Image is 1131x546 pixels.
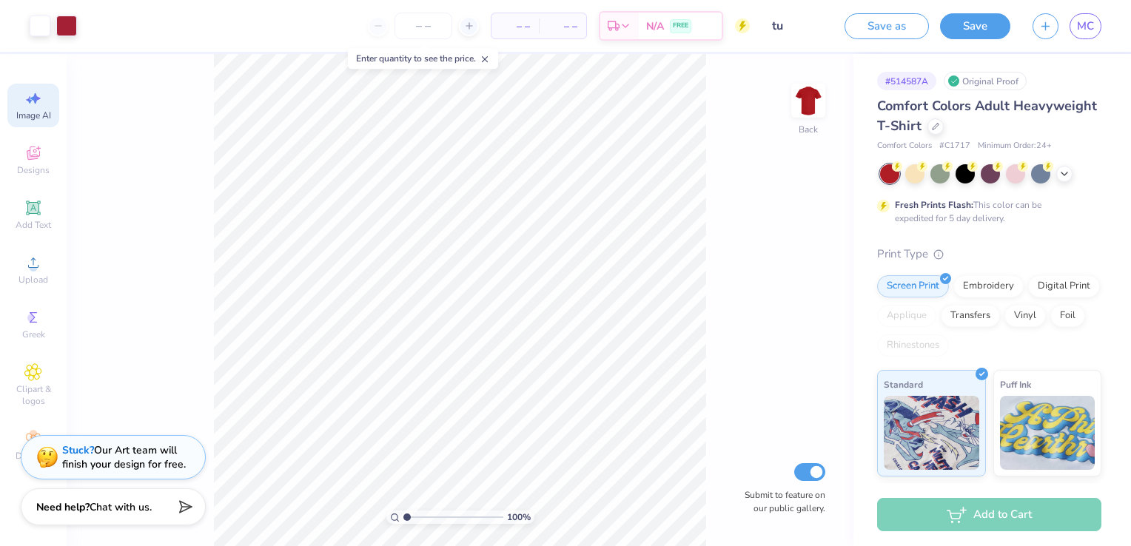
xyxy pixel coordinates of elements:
div: Our Art team will finish your design for free. [62,443,186,471]
strong: Stuck? [62,443,94,457]
div: Back [799,123,818,136]
img: Puff Ink [1000,396,1095,470]
input: – – [395,13,452,39]
img: Back [793,86,823,115]
span: FREE [673,21,688,31]
span: Minimum Order: 24 + [978,140,1052,152]
div: Enter quantity to see the price. [348,48,498,69]
strong: Need help? [36,500,90,514]
span: N/A [646,18,664,34]
span: Chat with us. [90,500,152,514]
span: Clipart & logos [7,383,59,407]
span: MC [1077,18,1094,35]
span: Comfort Colors [877,140,932,152]
button: Save [940,13,1010,39]
div: Foil [1050,305,1085,327]
span: # C1717 [939,140,970,152]
div: Vinyl [1004,305,1046,327]
div: Embroidery [953,275,1024,297]
span: 100 % [507,510,531,524]
button: Save as [845,13,929,39]
span: Upload [19,274,48,286]
div: Digital Print [1028,275,1100,297]
div: Screen Print [877,275,949,297]
div: Original Proof [944,72,1027,90]
div: Applique [877,305,936,327]
label: Submit to feature on our public gallery. [736,488,825,515]
strong: Fresh Prints Flash: [895,199,973,211]
a: MC [1070,13,1101,39]
div: This color can be expedited for 5 day delivery. [895,198,1077,225]
div: # 514587A [877,72,936,90]
div: Print Type [877,246,1101,263]
span: Standard [884,377,923,392]
span: Comfort Colors Adult Heavyweight T-Shirt [877,97,1097,135]
input: Untitled Design [761,11,833,41]
span: Designs [17,164,50,176]
span: Decorate [16,450,51,462]
span: Image AI [16,109,51,121]
span: Greek [22,328,45,340]
div: Transfers [941,305,1000,327]
span: – – [500,18,530,34]
span: – – [548,18,577,34]
span: Puff Ink [1000,377,1031,392]
img: Standard [884,396,979,470]
span: Add Text [16,219,51,231]
div: Rhinestones [877,334,949,357]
